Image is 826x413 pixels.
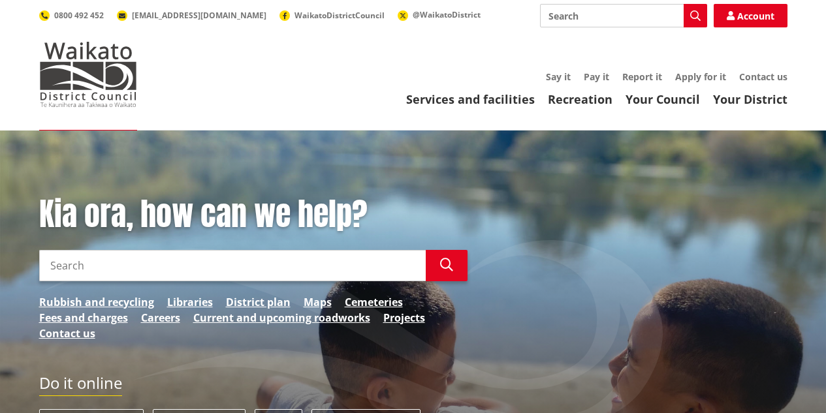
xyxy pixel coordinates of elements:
span: 0800 492 452 [54,10,104,21]
a: Rubbish and recycling [39,294,154,310]
input: Search input [39,250,426,281]
a: Account [714,4,787,27]
a: District plan [226,294,291,310]
a: @WaikatoDistrict [398,9,481,20]
input: Search input [540,4,707,27]
a: WaikatoDistrictCouncil [279,10,385,21]
span: [EMAIL_ADDRESS][DOMAIN_NAME] [132,10,266,21]
a: Contact us [39,326,95,341]
a: Apply for it [675,70,726,83]
a: Say it [546,70,571,83]
a: Cemeteries [345,294,403,310]
a: Maps [304,294,332,310]
a: 0800 492 452 [39,10,104,21]
span: @WaikatoDistrict [413,9,481,20]
h1: Kia ora, how can we help? [39,196,468,234]
span: WaikatoDistrictCouncil [294,10,385,21]
a: Careers [141,310,180,326]
a: Report it [622,70,662,83]
h2: Do it online [39,374,122,397]
a: Libraries [167,294,213,310]
a: [EMAIL_ADDRESS][DOMAIN_NAME] [117,10,266,21]
a: Your District [713,91,787,107]
a: Contact us [739,70,787,83]
a: Fees and charges [39,310,128,326]
a: Your Council [626,91,700,107]
a: Pay it [584,70,609,83]
a: Recreation [548,91,612,107]
a: Services and facilities [406,91,535,107]
a: Current and upcoming roadworks [193,310,370,326]
a: Projects [383,310,425,326]
img: Waikato District Council - Te Kaunihera aa Takiwaa o Waikato [39,42,137,107]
